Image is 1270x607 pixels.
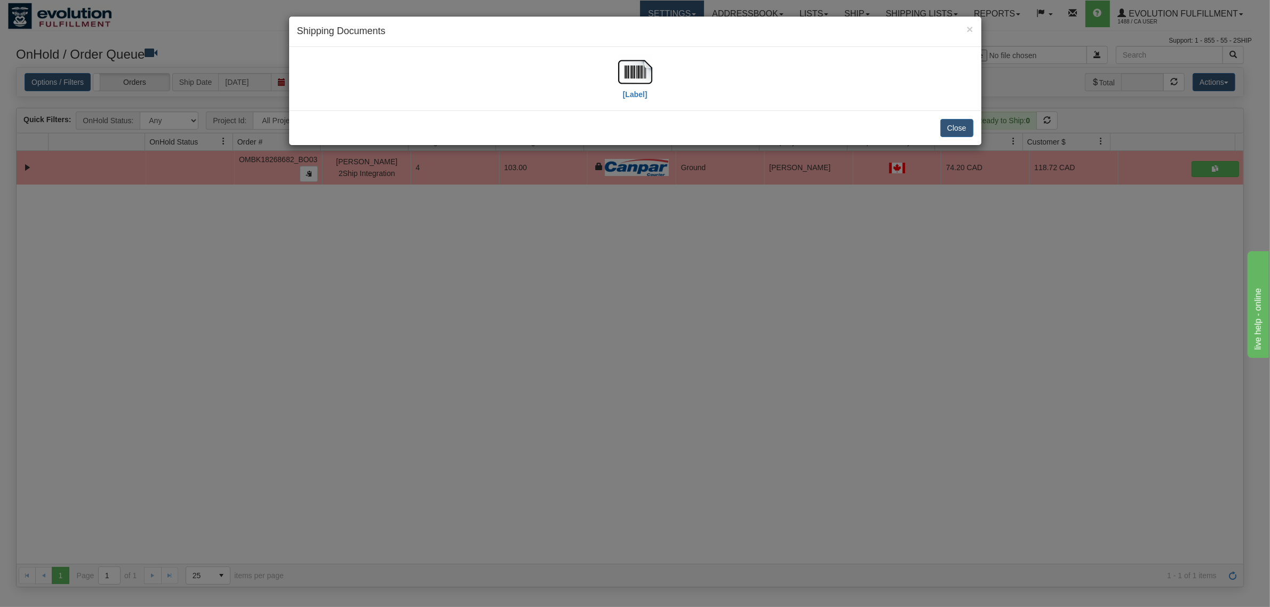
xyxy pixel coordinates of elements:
[618,55,652,89] img: barcode.jpg
[967,23,973,35] button: Close
[297,25,973,38] h4: Shipping Documents
[8,6,99,19] div: live help - online
[940,119,973,137] button: Close
[623,89,648,100] label: [Label]
[967,23,973,35] span: ×
[1245,249,1269,358] iframe: chat widget
[618,67,652,98] a: [Label]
